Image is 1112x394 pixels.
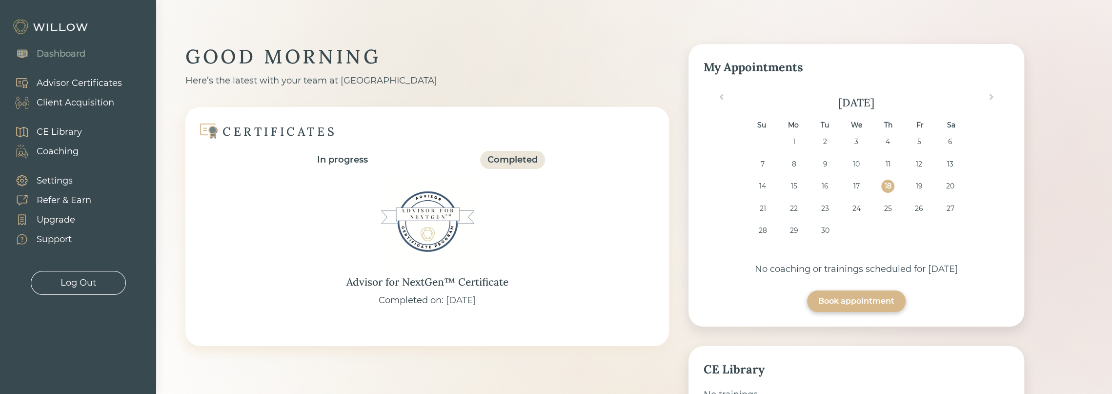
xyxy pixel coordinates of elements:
div: Dashboard [37,47,85,61]
div: Log Out [61,276,96,290]
div: Choose Sunday, September 7th, 2025 [756,158,769,171]
div: Tu [818,119,831,132]
div: Client Acquisition [37,96,114,109]
a: Client Acquisition [5,93,122,112]
div: Advisor Certificates [37,77,122,90]
div: Choose Monday, September 29th, 2025 [787,224,800,237]
div: Choose Monday, September 8th, 2025 [787,158,800,171]
div: Support [37,233,72,246]
a: Settings [5,171,91,190]
div: [DATE] [703,95,1010,111]
div: Choose Friday, September 19th, 2025 [912,180,926,193]
div: Here’s the latest with your team at [GEOGRAPHIC_DATA] [185,74,669,87]
div: Choose Wednesday, September 10th, 2025 [850,158,863,171]
div: Choose Saturday, September 20th, 2025 [944,180,957,193]
div: Choose Friday, September 26th, 2025 [912,202,926,215]
div: CE Library [37,125,82,139]
div: Choose Friday, September 12th, 2025 [912,158,926,171]
div: Upgrade [37,213,75,227]
div: GOOD MORNING [185,44,669,69]
div: Sa [945,119,958,132]
a: CE Library [5,122,82,142]
div: Advisor for NextGen™ Certificate [346,274,508,290]
div: Choose Thursday, September 11th, 2025 [881,158,894,171]
div: Choose Tuesday, September 30th, 2025 [819,224,832,237]
div: Choose Sunday, September 21st, 2025 [756,202,769,215]
div: Choose Tuesday, September 16th, 2025 [819,180,832,193]
div: Choose Tuesday, September 9th, 2025 [819,158,832,171]
div: Choose Monday, September 15th, 2025 [787,180,800,193]
div: Settings [37,174,73,187]
div: Su [755,119,768,132]
div: Choose Wednesday, September 3rd, 2025 [850,135,863,148]
div: Coaching [37,145,79,158]
div: Choose Tuesday, September 23rd, 2025 [819,202,832,215]
div: Choose Saturday, September 27th, 2025 [944,202,957,215]
a: Refer & Earn [5,190,91,210]
div: Choose Friday, September 5th, 2025 [912,135,926,148]
button: Next Month [985,92,1000,107]
div: Choose Thursday, September 4th, 2025 [881,135,894,148]
div: Choose Thursday, September 25th, 2025 [881,202,894,215]
div: Choose Saturday, September 13th, 2025 [944,158,957,171]
div: Choose Monday, September 1st, 2025 [787,135,800,148]
div: Refer & Earn [37,194,91,207]
div: month 2025-09 [707,135,1007,247]
div: Fr [913,119,926,132]
div: No coaching or trainings scheduled for [DATE] [703,263,1010,276]
button: Previous Month [712,92,728,107]
div: Choose Monday, September 22nd, 2025 [787,202,800,215]
div: Choose Thursday, September 18th, 2025 [881,180,894,193]
div: Choose Wednesday, September 17th, 2025 [850,180,863,193]
a: Upgrade [5,210,91,229]
div: Completed [487,153,538,166]
div: Completed on: [DATE] [379,294,476,307]
div: CERTIFICATES [222,124,337,139]
div: Choose Wednesday, September 24th, 2025 [850,202,863,215]
div: In progress [317,153,368,166]
a: Dashboard [5,44,85,63]
a: Coaching [5,142,82,161]
div: Book appointment [818,295,894,307]
div: Choose Sunday, September 28th, 2025 [756,224,769,237]
div: We [850,119,863,132]
div: Choose Saturday, September 6th, 2025 [944,135,957,148]
div: CE Library [703,361,1010,378]
div: Th [881,119,894,132]
div: Choose Tuesday, September 2nd, 2025 [819,135,832,148]
div: Choose Sunday, September 14th, 2025 [756,180,769,193]
div: Mo [787,119,800,132]
img: Advisor for NextGen™ Certificate Badge [379,173,476,270]
div: My Appointments [703,59,1010,76]
img: Willow [12,19,90,35]
a: Advisor Certificates [5,73,122,93]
